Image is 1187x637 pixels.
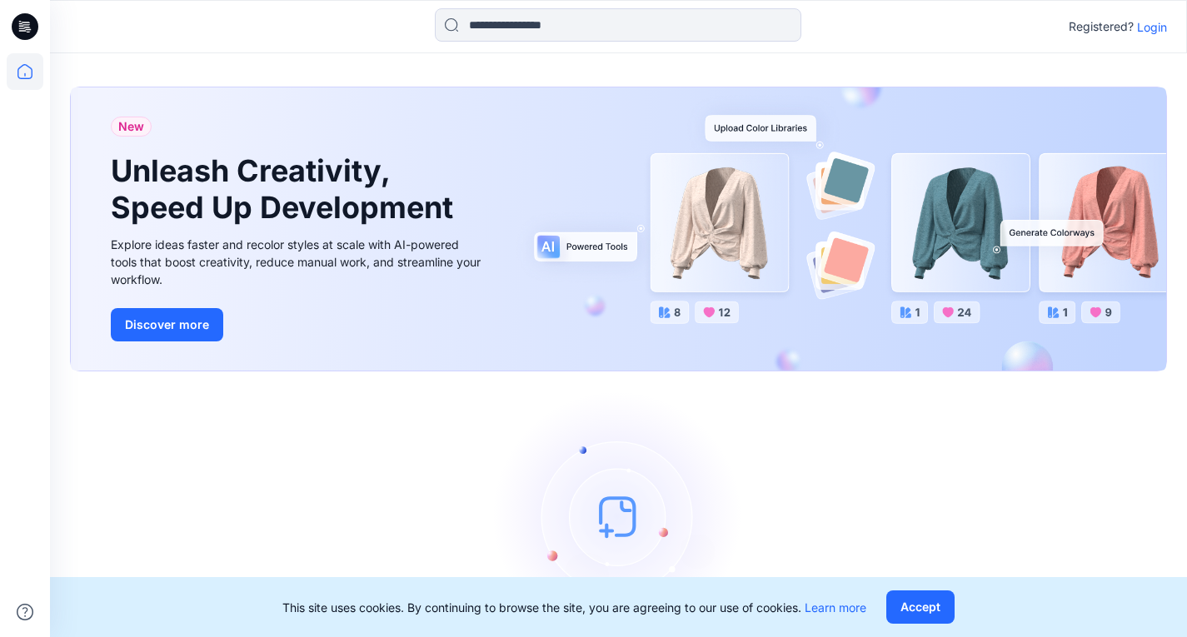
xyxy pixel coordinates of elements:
[111,153,461,225] h1: Unleash Creativity, Speed Up Development
[111,236,486,288] div: Explore ideas faster and recolor styles at scale with AI-powered tools that boost creativity, red...
[111,308,223,341] button: Discover more
[118,117,144,137] span: New
[886,590,955,624] button: Accept
[111,308,486,341] a: Discover more
[282,599,866,616] p: This site uses cookies. By continuing to browse the site, you are agreeing to our use of cookies.
[1069,17,1134,37] p: Registered?
[1137,18,1167,36] p: Login
[805,600,866,615] a: Learn more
